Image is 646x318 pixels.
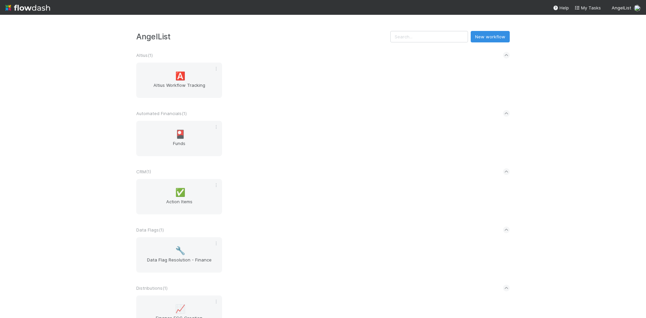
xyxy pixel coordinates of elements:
[136,179,222,214] a: ✅Action Items
[136,32,390,41] h3: AngelList
[139,82,219,95] span: Altius Workflow Tracking
[175,305,185,313] span: 📈
[175,246,185,255] span: 🔧
[139,140,219,153] span: Funds
[471,31,510,42] button: New workflow
[136,169,151,174] span: CRM ( 1 )
[136,285,168,291] span: Distributions ( 1 )
[574,5,601,10] span: My Tasks
[574,4,601,11] a: My Tasks
[5,2,50,13] img: logo-inverted-e16ddd16eac7371096b0.svg
[139,256,219,270] span: Data Flag Resolution - Finance
[136,111,187,116] span: Automated Financials ( 1 )
[139,198,219,212] span: Action Items
[136,63,222,98] a: 🅰️Altius Workflow Tracking
[612,5,631,10] span: AngelList
[136,121,222,156] a: 🎴Funds
[136,237,222,273] a: 🔧Data Flag Resolution - Finance
[390,31,468,42] input: Search...
[175,130,185,139] span: 🎴
[553,4,569,11] div: Help
[634,5,641,11] img: avatar_d7f67417-030a-43ce-a3ce-a315a3ccfd08.png
[175,72,185,80] span: 🅰️
[136,52,153,58] span: Altius ( 1 )
[175,188,185,197] span: ✅
[136,227,164,233] span: Data Flags ( 1 )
